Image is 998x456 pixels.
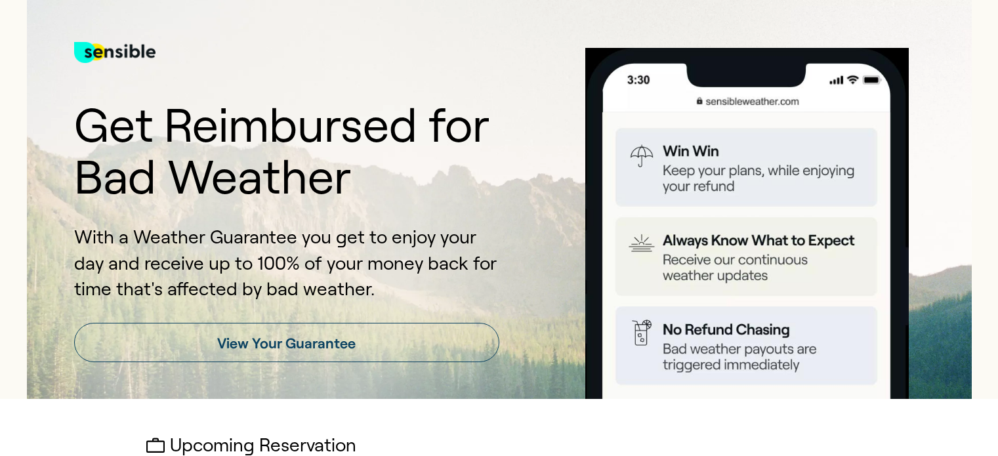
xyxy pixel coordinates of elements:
img: test for bg [74,26,156,79]
p: With a Weather Guarantee you get to enjoy your day and receive up to 100% of your money back for ... [74,224,499,302]
img: Product box [570,48,925,399]
h1: Get Reimbursed for Bad Weather [74,100,499,203]
a: View Your Guarantee [74,323,499,362]
h2: Upcoming Reservation [146,436,852,456]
